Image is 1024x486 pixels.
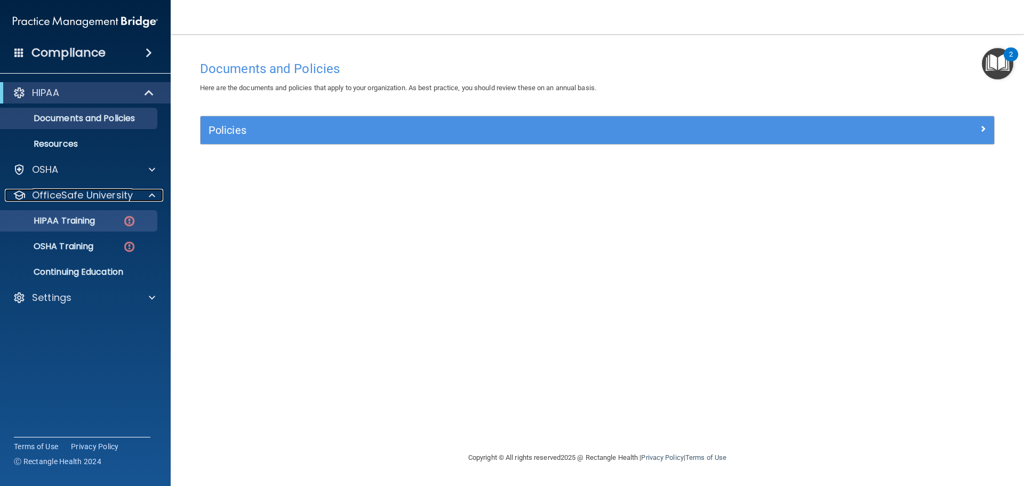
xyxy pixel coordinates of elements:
[7,241,93,252] p: OSHA Training
[32,86,59,99] p: HIPAA
[7,216,95,226] p: HIPAA Training
[7,139,153,149] p: Resources
[13,163,155,176] a: OSHA
[13,189,155,202] a: OfficeSafe University
[13,11,158,33] img: PMB logo
[209,124,788,136] h5: Policies
[200,62,995,76] h4: Documents and Policies
[31,45,106,60] h4: Compliance
[14,441,58,452] a: Terms of Use
[32,189,133,202] p: OfficeSafe University
[209,122,986,139] a: Policies
[7,267,153,277] p: Continuing Education
[1009,54,1013,68] div: 2
[7,113,153,124] p: Documents and Policies
[71,441,119,452] a: Privacy Policy
[403,441,792,475] div: Copyright © All rights reserved 2025 @ Rectangle Health | |
[32,163,59,176] p: OSHA
[200,84,596,92] span: Here are the documents and policies that apply to your organization. As best practice, you should...
[982,48,1013,79] button: Open Resource Center, 2 new notifications
[839,410,1011,453] iframe: Drift Widget Chat Controller
[685,453,726,461] a: Terms of Use
[13,86,155,99] a: HIPAA
[641,453,683,461] a: Privacy Policy
[32,291,71,304] p: Settings
[123,240,136,253] img: danger-circle.6113f641.png
[13,291,155,304] a: Settings
[14,456,101,467] span: Ⓒ Rectangle Health 2024
[123,214,136,228] img: danger-circle.6113f641.png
